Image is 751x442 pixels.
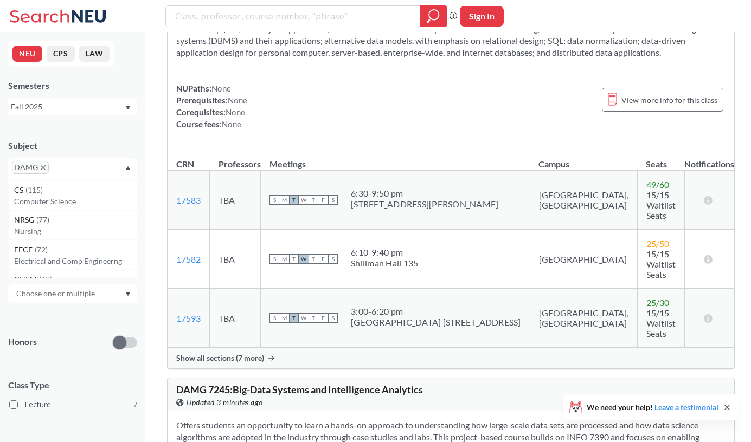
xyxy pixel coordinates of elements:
[299,254,309,264] span: W
[646,297,669,308] span: 25 / 30
[646,308,676,339] span: 15/15 Waitlist Seats
[79,45,110,62] button: LAW
[210,230,261,289] td: TBA
[351,306,521,317] div: 3:00 - 6:20 pm
[530,147,637,171] th: Campus
[318,195,328,205] span: F
[279,195,289,205] span: M
[176,313,201,323] a: 17593
[420,5,447,27] div: magnifying glass
[14,196,137,207] p: Computer Science
[460,6,504,27] button: Sign In
[14,184,25,196] span: CS
[176,11,726,58] section: Studies design of information systems from a data perspective for engineering and business applic...
[328,254,338,264] span: S
[646,249,676,279] span: 15/15 Waitlist Seats
[351,258,418,269] div: Shillman Hall 135
[351,247,418,258] div: 6:10 - 9:40 pm
[530,230,637,289] td: [GEOGRAPHIC_DATA]
[8,336,37,348] p: Honors
[210,171,261,230] td: TBA
[289,313,299,323] span: T
[228,95,247,105] span: None
[269,254,279,264] span: S
[289,195,299,205] span: T
[14,256,137,266] p: Electrical and Comp Engineerng
[646,179,669,190] span: 49 / 60
[261,147,530,171] th: Meetings
[47,45,75,62] button: CPS
[14,214,36,226] span: NRSG
[222,119,241,129] span: None
[646,190,676,220] span: 15/15 Waitlist Seats
[684,147,734,171] th: Notifications
[530,171,637,230] td: [GEOGRAPHIC_DATA], [GEOGRAPHIC_DATA]
[176,254,201,264] a: 17582
[133,399,137,411] span: 7
[168,348,734,368] div: Show all sections (7 more)
[269,195,279,205] span: S
[351,199,498,210] div: [STREET_ADDRESS][PERSON_NAME]
[318,254,328,264] span: F
[176,82,247,130] div: NUPaths: Prerequisites: Corequisites: Course fees:
[39,275,52,284] span: ( 69 )
[646,238,669,249] span: 25 / 50
[318,313,328,323] span: F
[210,147,261,171] th: Professors
[289,254,299,264] span: T
[269,313,279,323] span: S
[14,226,137,237] p: Nursing
[351,317,521,328] div: [GEOGRAPHIC_DATA] [STREET_ADDRESS]
[41,165,46,170] svg: X to remove pill
[176,383,423,395] span: DAMG 7245 : Big-Data Systems and Intelligence Analytics
[210,289,261,348] td: TBA
[654,402,718,412] a: Leave a testimonial
[36,215,49,224] span: ( 77 )
[25,185,43,194] span: ( 115 )
[125,106,131,110] svg: Dropdown arrow
[11,101,124,113] div: Fall 2025
[176,195,201,205] a: 17583
[125,166,131,170] svg: Dropdown arrow
[279,313,289,323] span: M
[309,195,318,205] span: T
[211,83,231,93] span: None
[11,161,49,174] span: DAMGX to remove pill
[125,292,131,296] svg: Dropdown arrow
[427,9,440,24] svg: magnifying glass
[226,107,245,117] span: None
[11,287,102,300] input: Choose one or multiple
[621,93,717,107] span: View more info for this class
[187,396,263,408] span: Updated 3 minutes ago
[328,195,338,205] span: S
[8,140,137,152] div: Subject
[637,147,684,171] th: Seats
[9,398,137,412] label: Lecture
[309,313,318,323] span: T
[35,245,48,254] span: ( 72 )
[328,313,338,323] span: S
[14,244,35,256] span: EECE
[176,353,264,363] span: Show all sections (7 more)
[8,284,137,303] div: Dropdown arrow
[8,98,137,115] div: Fall 2025Dropdown arrow
[176,158,194,170] div: CRN
[8,158,137,180] div: DAMGX to remove pillDropdown arrowCS(115)Computer ScienceNRSG(77)NursingEECE(72)Electrical and Co...
[174,7,412,25] input: Class, professor, course number, "phrase"
[8,379,137,391] span: Class Type
[587,404,718,411] span: We need your help!
[12,45,42,62] button: NEU
[683,391,726,402] span: 4 CREDITS
[309,254,318,264] span: T
[299,195,309,205] span: W
[299,313,309,323] span: W
[530,289,637,348] td: [GEOGRAPHIC_DATA], [GEOGRAPHIC_DATA]
[279,254,289,264] span: M
[8,80,137,92] div: Semesters
[351,188,498,199] div: 6:30 - 9:50 pm
[14,274,39,285] span: CHEM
